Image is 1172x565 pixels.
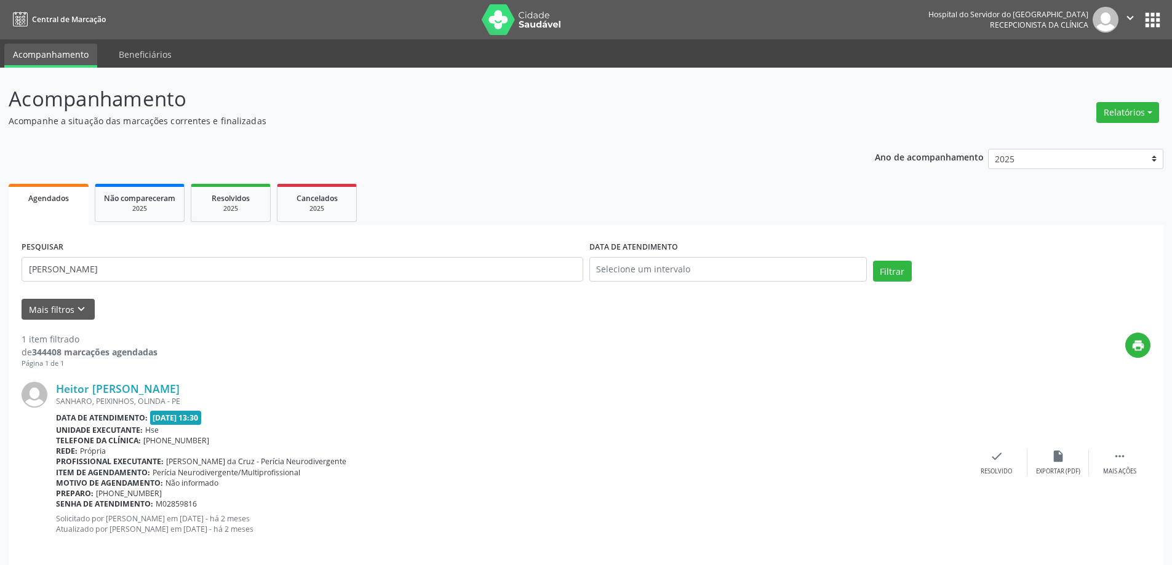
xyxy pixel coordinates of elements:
[212,193,250,203] span: Resolvidos
[22,333,157,346] div: 1 item filtrado
[150,411,202,425] span: [DATE] 13:30
[56,513,966,534] p: Solicitado por [PERSON_NAME] em [DATE] - há 2 meses Atualizado por [PERSON_NAME] em [DATE] - há 2...
[32,346,157,358] strong: 344408 marcações agendadas
[22,382,47,408] img: img
[22,346,157,358] div: de
[56,488,94,499] b: Preparo:
[1125,333,1150,358] button: print
[56,456,164,467] b: Profissional executante:
[589,257,867,282] input: Selecione um intervalo
[56,499,153,509] b: Senha de atendimento:
[9,84,817,114] p: Acompanhamento
[22,358,157,369] div: Página 1 de 1
[1118,7,1142,33] button: 
[9,9,106,30] a: Central de Marcação
[200,204,261,213] div: 2025
[74,302,88,316] i: keyboard_arrow_down
[875,149,984,164] p: Ano de acompanhamento
[145,425,159,435] span: Hse
[4,44,97,68] a: Acompanhamento
[104,204,175,213] div: 2025
[56,382,180,395] a: Heitor [PERSON_NAME]
[56,425,143,435] b: Unidade executante:
[1051,449,1065,463] i: insert_drive_file
[286,204,348,213] div: 2025
[981,467,1012,476] div: Resolvido
[56,435,141,446] b: Telefone da clínica:
[22,299,95,320] button: Mais filtroskeyboard_arrow_down
[1036,467,1080,476] div: Exportar (PDF)
[153,467,300,478] span: Perícia Neurodivergente/Multiprofissional
[1103,467,1136,476] div: Mais ações
[156,499,197,509] span: M02859816
[28,193,69,203] span: Agendados
[56,467,150,478] b: Item de agendamento:
[1113,449,1126,463] i: 
[56,413,148,423] b: Data de atendimento:
[1096,102,1159,123] button: Relatórios
[928,9,1088,20] div: Hospital do Servidor do [GEOGRAPHIC_DATA]
[9,114,817,127] p: Acompanhe a situação das marcações correntes e finalizadas
[143,435,209,446] span: [PHONE_NUMBER]
[56,396,966,406] div: SANHARO, PEIXINHOS, OLINDA - PE
[165,478,218,488] span: Não informado
[80,446,106,456] span: Própria
[990,449,1003,463] i: check
[104,193,175,203] span: Não compareceram
[1093,7,1118,33] img: img
[873,261,912,282] button: Filtrar
[32,14,106,25] span: Central de Marcação
[56,446,78,456] b: Rede:
[297,193,338,203] span: Cancelados
[110,44,180,65] a: Beneficiários
[56,478,163,488] b: Motivo de agendamento:
[166,456,346,467] span: [PERSON_NAME] da Cruz - Perícia Neurodivergente
[22,257,583,282] input: Nome, código do beneficiário ou CPF
[1123,11,1137,25] i: 
[1142,9,1163,31] button: apps
[22,238,63,257] label: PESQUISAR
[990,20,1088,30] span: Recepcionista da clínica
[96,488,162,499] span: [PHONE_NUMBER]
[1131,339,1145,352] i: print
[589,238,678,257] label: DATA DE ATENDIMENTO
